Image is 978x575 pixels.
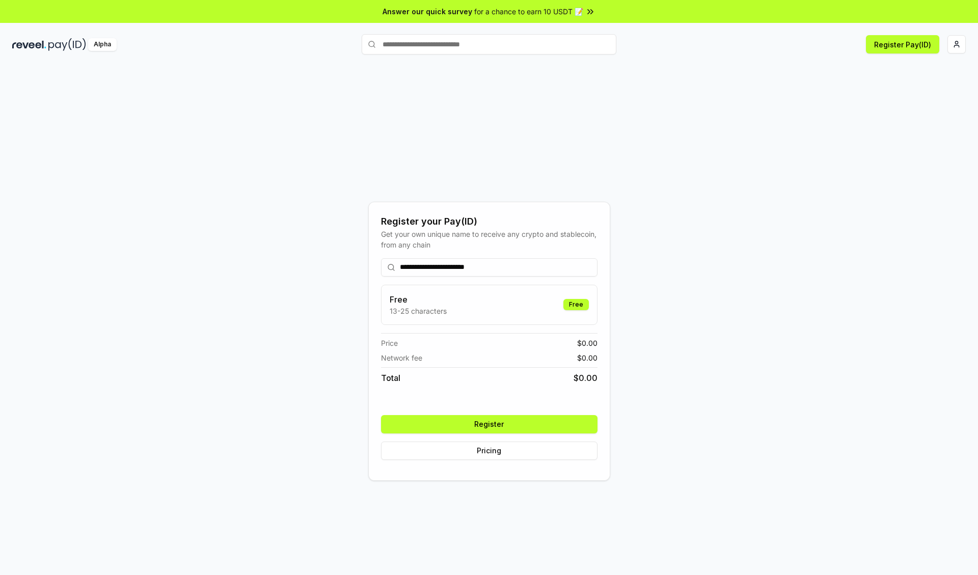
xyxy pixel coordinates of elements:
[577,338,597,348] span: $ 0.00
[381,338,398,348] span: Price
[381,442,597,460] button: Pricing
[563,299,589,310] div: Free
[381,372,400,384] span: Total
[88,38,117,51] div: Alpha
[48,38,86,51] img: pay_id
[866,35,939,53] button: Register Pay(ID)
[390,306,447,316] p: 13-25 characters
[383,6,472,17] span: Answer our quick survey
[381,415,597,433] button: Register
[381,229,597,250] div: Get your own unique name to receive any crypto and stablecoin, from any chain
[12,38,46,51] img: reveel_dark
[381,214,597,229] div: Register your Pay(ID)
[390,293,447,306] h3: Free
[574,372,597,384] span: $ 0.00
[474,6,583,17] span: for a chance to earn 10 USDT 📝
[381,352,422,363] span: Network fee
[577,352,597,363] span: $ 0.00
